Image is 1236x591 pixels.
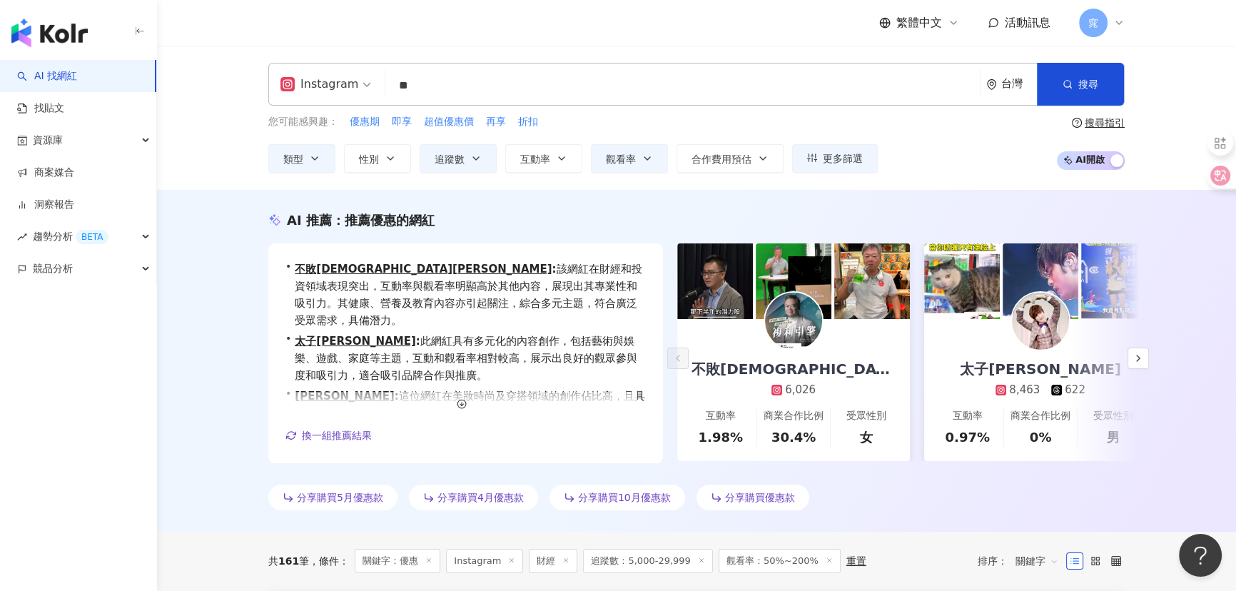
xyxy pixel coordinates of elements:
[1107,428,1120,446] div: 男
[677,144,784,173] button: 合作費用預估
[677,359,910,379] div: 不敗[DEMOGRAPHIC_DATA][PERSON_NAME]
[1001,78,1037,90] div: 台灣
[350,115,380,129] span: 優惠期
[17,198,74,212] a: 洞察報告
[1088,15,1098,31] span: 窕
[505,144,582,173] button: 互動率
[283,153,303,165] span: 類型
[1009,383,1040,398] div: 8,463
[860,428,873,446] div: 女
[17,166,74,180] a: 商案媒合
[529,549,577,573] span: 財經
[285,333,646,384] div: •
[591,144,668,173] button: 觀看率
[295,333,646,384] span: 此網紅具有多元化的內容創作，包括藝術與娛樂、遊戲、家庭等主題，互動和觀看率相對較高，展示出良好的觀眾參與度和吸引力，適合吸引品牌合作與推廣。
[309,555,349,567] span: 條件 ：
[771,428,816,446] div: 30.4%
[295,261,646,329] span: 該網紅在財經和投資領域表現突出，互動率與觀看率明顯高於其他內容，展現出其專業性和吸引力。其健康、營養及教育內容亦引起關注，綜合多元主題，符合廣泛受眾需求，具備潛力。
[823,153,863,164] span: 更多篩選
[692,153,751,165] span: 合作費用預估
[416,335,420,348] span: :
[285,388,646,439] div: •
[924,319,1157,461] a: 太子[PERSON_NAME]8,463622互動率0.97%商業合作比例0%受眾性別男
[424,115,474,129] span: 超值優惠價
[719,549,841,573] span: 觀看率：50%~200%
[606,153,636,165] span: 觀看率
[295,263,552,276] a: 不敗[DEMOGRAPHIC_DATA][PERSON_NAME]
[287,211,435,229] div: AI 推薦 ：
[552,263,556,276] span: :
[978,550,1066,572] div: 排序：
[517,114,539,130] button: 折扣
[391,114,412,130] button: 即享
[33,221,108,253] span: 趨勢分析
[11,19,88,47] img: logo
[295,335,415,348] a: 太子[PERSON_NAME]
[834,243,910,319] img: post-image
[278,555,299,567] span: 161
[578,492,671,503] span: 分享購買10月優惠款
[1015,550,1058,572] span: 關鍵字
[345,213,435,228] span: 推薦優惠的網紅
[17,101,64,116] a: 找貼文
[33,124,63,156] span: 資源庫
[395,390,399,403] span: :
[1072,118,1082,128] span: question-circle
[446,549,523,573] span: Instagram
[76,230,108,244] div: BETA
[295,388,646,439] span: 這位網紅在美妝時尚及穿搭領域的創作佔比高，且具較好觀看率，能引起觀眾共鳴，適合推廣相關產品。此外，日常話題及教育內容亦有穩定互動，具多元化吸引力，是理想的合作對象。
[359,153,379,165] span: 性別
[486,115,506,129] span: 再享
[280,73,358,96] div: Instagram
[924,243,1000,319] img: post-image
[355,549,440,573] span: 關鍵字：優惠
[285,261,646,329] div: •
[1010,409,1070,423] div: 商業合作比例
[295,390,394,403] a: [PERSON_NAME]
[1093,409,1133,423] div: 受眾性別
[1085,117,1125,128] div: 搜尋指引
[846,555,866,567] div: 重置
[1081,243,1157,319] img: post-image
[297,492,383,503] span: 分享購買5月優惠款
[302,430,372,441] span: 換一組推薦結果
[945,428,989,446] div: 0.97%
[423,114,475,130] button: 超值優惠價
[846,409,886,423] div: 受眾性別
[1065,383,1085,398] div: 622
[435,153,465,165] span: 追蹤數
[17,232,27,242] span: rise
[677,319,910,461] a: 不敗[DEMOGRAPHIC_DATA][PERSON_NAME]6,026互動率1.98%商業合作比例30.4%受眾性別女
[1037,63,1124,106] button: 搜尋
[1012,293,1069,350] img: KOL Avatar
[1078,79,1098,90] span: 搜尋
[437,492,524,503] span: 分享購買4月優惠款
[765,293,822,350] img: KOL Avatar
[268,115,338,129] span: 您可能感興趣：
[792,144,878,173] button: 更多篩選
[946,359,1135,379] div: 太子[PERSON_NAME]
[485,114,507,130] button: 再享
[1003,243,1078,319] img: post-image
[706,409,736,423] div: 互動率
[344,144,411,173] button: 性別
[896,15,942,31] span: 繁體中文
[518,115,538,129] span: 折扣
[785,383,816,398] div: 6,026
[725,492,795,503] span: 分享購買優惠款
[33,253,73,285] span: 競品分析
[1179,534,1222,577] iframe: Help Scout Beacon - Open
[520,153,550,165] span: 互動率
[268,144,335,173] button: 類型
[583,549,712,573] span: 追蹤數：5,000-29,999
[986,79,997,90] span: environment
[953,409,983,423] div: 互動率
[764,409,824,423] div: 商業合作比例
[268,555,309,567] div: 共 筆
[17,69,77,84] a: searchAI 找網紅
[698,428,742,446] div: 1.98%
[285,425,373,446] button: 換一組推薦結果
[349,114,380,130] button: 優惠期
[420,144,497,173] button: 追蹤數
[1005,16,1050,29] span: 活動訊息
